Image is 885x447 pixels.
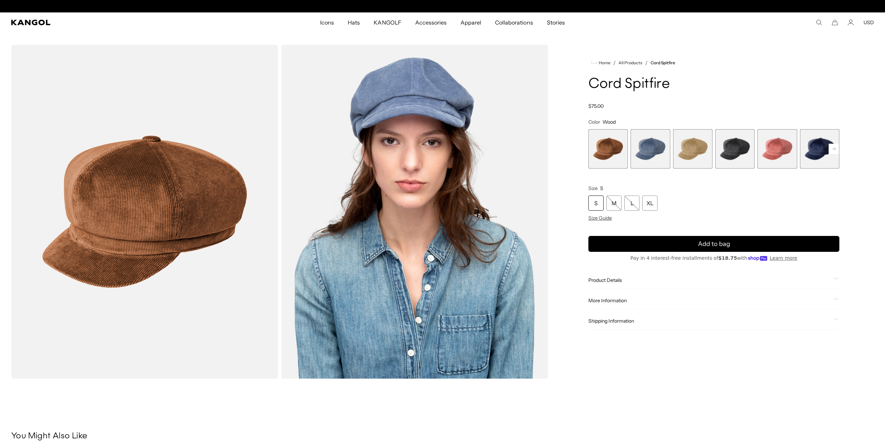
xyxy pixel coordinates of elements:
button: Add to bag [588,236,839,252]
div: 5 of 9 [757,129,797,169]
span: Apparel [460,12,481,32]
a: Collaborations [488,12,540,32]
span: Add to bag [698,239,730,249]
a: KANGOLF [367,12,408,32]
span: Stories [547,12,565,32]
nav: breadcrumbs [588,59,839,67]
div: 2 of 9 [631,129,670,169]
div: 4 of 9 [715,129,755,169]
label: Navy [800,129,839,169]
div: M [606,196,622,211]
label: Wood [588,129,628,169]
div: Announcement [371,3,514,9]
label: Blush [757,129,797,169]
button: Cart [832,19,838,26]
div: L [624,196,640,211]
a: Home [591,60,611,66]
span: S [600,185,603,191]
h1: Cord Spitfire [588,77,839,92]
div: 1 of 9 [588,129,628,169]
a: Cord Spitfire [651,60,675,65]
span: Shipping Information [588,318,831,324]
img: color-wood [11,45,278,379]
span: Size Guide [588,215,612,221]
div: 3 of 9 [673,129,712,169]
img: denim-blue [281,45,548,379]
label: Beige [673,129,712,169]
span: Product Details [588,277,831,283]
span: Icons [320,12,334,32]
li: / [642,59,648,67]
div: S [588,196,604,211]
label: Black [715,129,755,169]
span: Size [588,185,598,191]
span: Collaborations [495,12,533,32]
span: Color [588,119,600,125]
a: Accessories [408,12,454,32]
span: $75.00 [588,103,604,109]
a: All Products [618,60,642,65]
span: Home [597,60,611,65]
div: 6 of 9 [800,129,839,169]
div: XL [642,196,658,211]
a: Apparel [454,12,488,32]
summary: Search here [816,19,822,26]
span: Hats [348,12,360,32]
button: USD [864,19,874,26]
slideshow-component: Announcement bar [371,3,514,9]
span: Accessories [415,12,447,32]
h3: You Might Also Like [11,431,874,441]
span: More Information [588,297,831,304]
div: 2 of 2 [371,3,514,9]
a: Kangol [11,20,213,25]
label: Denim Blue [631,129,670,169]
a: Account [848,19,854,26]
a: Icons [313,12,341,32]
span: KANGOLF [374,12,401,32]
product-gallery: Gallery Viewer [11,45,548,379]
a: Hats [341,12,367,32]
a: Stories [540,12,572,32]
span: Wood [603,119,616,125]
li: / [611,59,616,67]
